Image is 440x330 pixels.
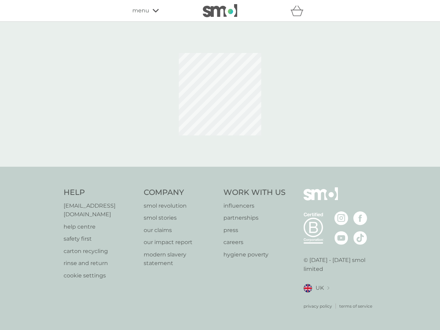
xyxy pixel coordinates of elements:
a: partnerships [223,213,286,222]
img: select a new location [327,286,329,290]
a: safety first [64,234,137,243]
img: smol [304,187,338,211]
img: visit the smol Facebook page [353,211,367,225]
a: hygiene poverty [223,250,286,259]
a: influencers [223,201,286,210]
a: terms of service [339,303,372,309]
a: smol stories [144,213,217,222]
h4: Work With Us [223,187,286,198]
span: menu [132,6,149,15]
a: [EMAIL_ADDRESS][DOMAIN_NAME] [64,201,137,219]
h4: Company [144,187,217,198]
h4: Help [64,187,137,198]
img: visit the smol Youtube page [334,231,348,245]
p: © [DATE] - [DATE] smol limited [304,256,377,273]
a: help centre [64,222,137,231]
a: press [223,226,286,235]
a: rinse and return [64,259,137,268]
span: UK [316,284,324,293]
img: visit the smol Tiktok page [353,231,367,245]
a: modern slavery statement [144,250,217,268]
img: smol [203,4,237,17]
a: our impact report [144,238,217,247]
a: smol revolution [144,201,217,210]
a: privacy policy [304,303,332,309]
a: our claims [144,226,217,235]
a: cookie settings [64,271,137,280]
div: basket [290,4,308,18]
a: careers [223,238,286,247]
img: visit the smol Instagram page [334,211,348,225]
img: UK flag [304,284,312,293]
a: carton recycling [64,247,137,256]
